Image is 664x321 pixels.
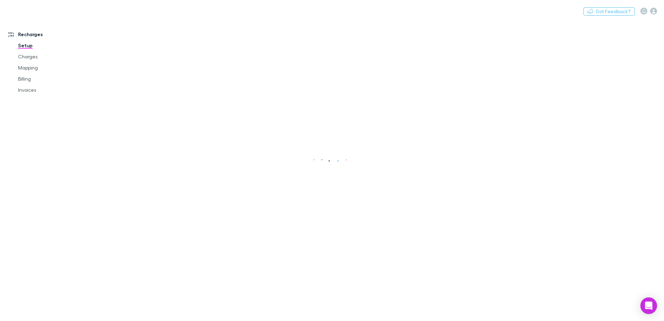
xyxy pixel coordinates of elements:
[11,73,94,84] a: Billing
[11,84,94,96] a: Invoices
[640,297,657,314] div: Open Intercom Messenger
[11,62,94,73] a: Mapping
[583,7,635,16] button: Got Feedback?
[11,40,94,51] a: Setup
[1,29,94,40] a: Recharges
[11,51,94,62] a: Charges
